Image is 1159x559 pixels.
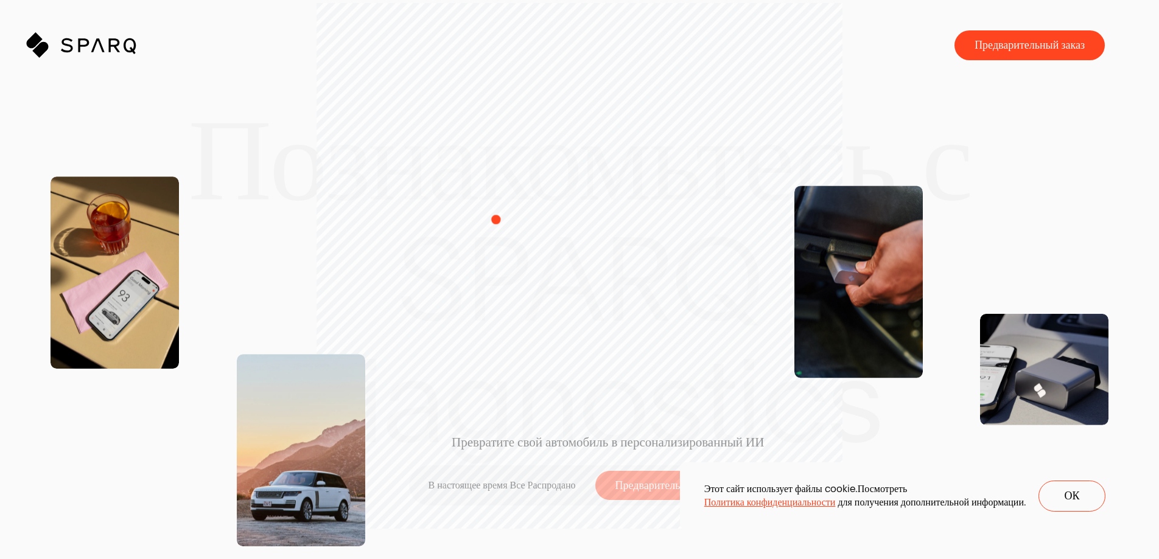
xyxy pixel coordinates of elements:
a: Политика конфиденциальности [704,496,836,509]
img: Живописный Снимок Range Rover [237,354,365,546]
ya-tr-span: для получения дополнительной информации. [838,496,1026,508]
span: Превратите свой автомобиль в персонализированный ИИ [452,433,707,451]
ya-tr-span: ОК [1064,489,1079,502]
ya-tr-span: Посмотреть [858,483,908,495]
ya-tr-span: В настоящее время Все Распродано [429,479,576,491]
ya-tr-span: Предварительный заказ [975,38,1085,51]
img: Диагностика SPARQ вставляется в порт OBD [794,186,923,378]
ya-tr-span: Превратите свой автомобиль в персонализированный ИИ [452,434,764,450]
img: Снимок диагностического устройства SPARQ [980,314,1108,425]
button: Предзаказ диагностического устройства SPARQ [954,30,1105,60]
ya-tr-span: Этот сайт использует файлы cookie. [704,483,858,495]
button: Предварительный заказ [595,471,746,501]
button: ОК [1038,481,1105,512]
ya-tr-span: Предварительный заказ [615,479,726,491]
img: Приложение SPARQ открыто на iPhone на столе [51,176,179,369]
